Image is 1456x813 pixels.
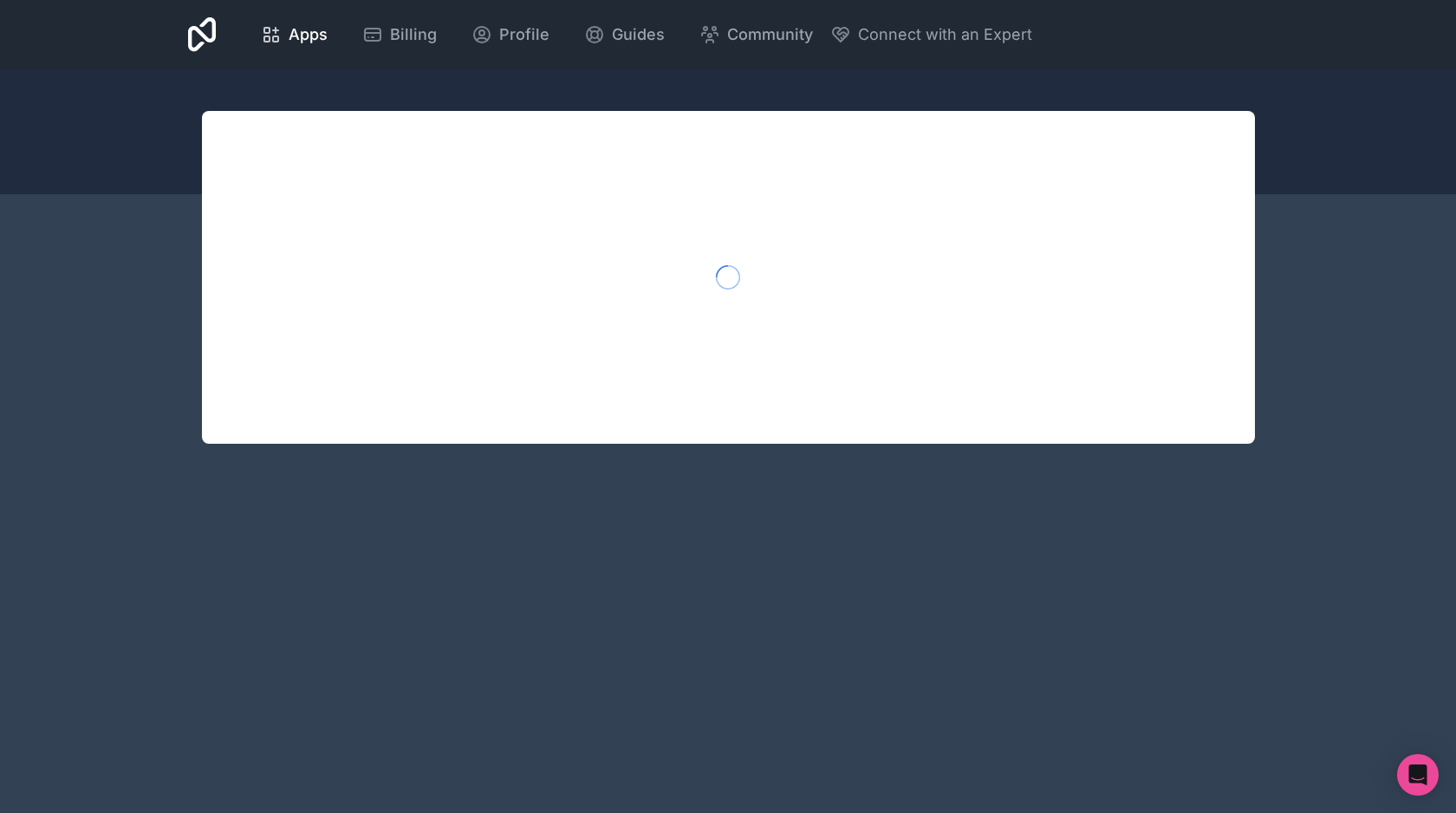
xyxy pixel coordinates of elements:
a: Community [686,16,827,54]
span: Community [727,23,813,47]
a: Guides [570,16,679,54]
span: Apps [289,23,328,47]
div: Open Intercom Messenger [1397,754,1439,796]
span: Guides [612,23,665,47]
button: Connect with an Expert [830,23,1032,47]
span: Profile [499,23,549,47]
span: Billing [390,23,437,47]
span: Connect with an Expert [858,23,1032,47]
a: Profile [458,16,563,54]
a: Billing [348,16,451,54]
a: Apps [247,16,341,54]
